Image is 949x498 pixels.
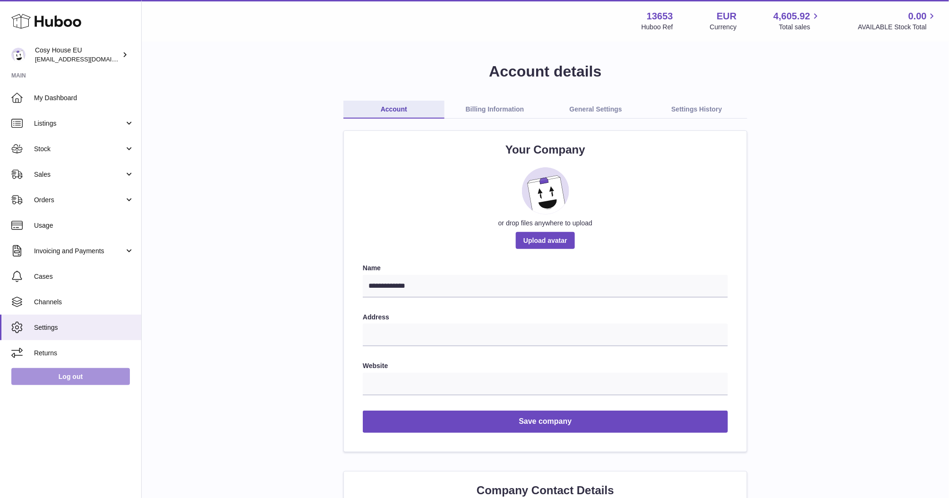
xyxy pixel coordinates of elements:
[710,23,737,32] div: Currency
[34,196,124,205] span: Orders
[516,232,575,249] span: Upload avatar
[522,167,569,215] img: placeholder_image.svg
[858,10,938,32] a: 0.00 AVAILABLE Stock Total
[363,411,728,433] button: Save company
[363,483,728,498] h2: Company Contact Details
[34,272,134,281] span: Cases
[34,170,124,179] span: Sales
[34,94,134,103] span: My Dashboard
[363,361,728,370] label: Website
[445,101,546,119] a: Billing Information
[717,10,736,23] strong: EUR
[34,221,134,230] span: Usage
[779,23,821,32] span: Total sales
[34,298,134,307] span: Channels
[34,323,134,332] span: Settings
[34,145,124,154] span: Stock
[641,23,673,32] div: Huboo Ref
[35,46,120,64] div: Cosy House EU
[34,119,124,128] span: Listings
[34,247,124,256] span: Invoicing and Payments
[363,264,728,273] label: Name
[34,349,134,358] span: Returns
[11,368,130,385] a: Log out
[363,219,728,228] div: or drop files anywhere to upload
[157,61,934,82] h1: Account details
[908,10,927,23] span: 0.00
[363,142,728,157] h2: Your Company
[774,10,811,23] span: 4,605.92
[646,101,747,119] a: Settings History
[35,55,139,63] span: [EMAIL_ADDRESS][DOMAIN_NAME]
[11,48,26,62] img: supplychain@cosyhouse.de
[647,10,673,23] strong: 13653
[343,101,445,119] a: Account
[774,10,821,32] a: 4,605.92 Total sales
[546,101,647,119] a: General Settings
[858,23,938,32] span: AVAILABLE Stock Total
[363,313,728,322] label: Address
